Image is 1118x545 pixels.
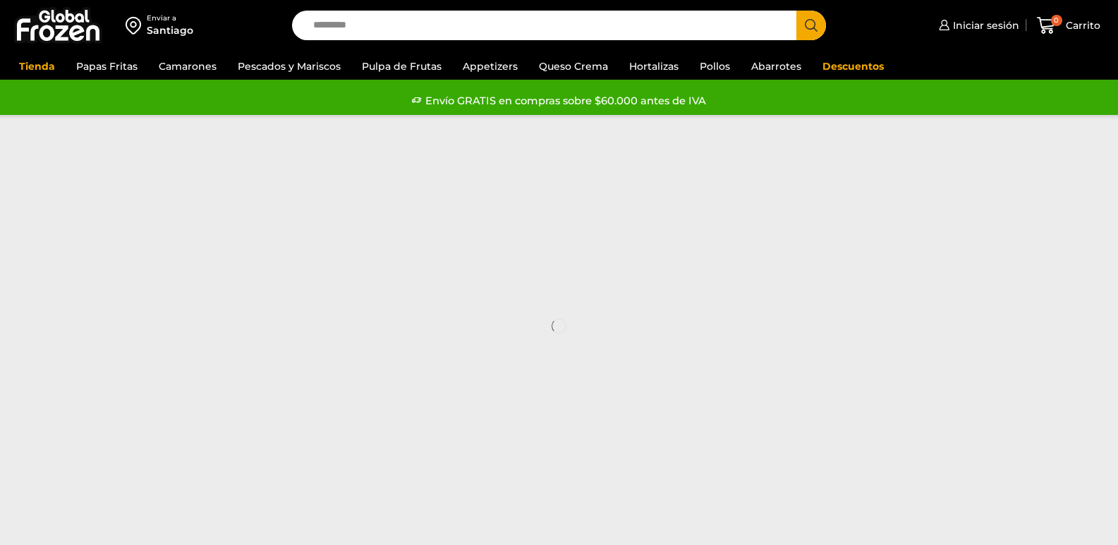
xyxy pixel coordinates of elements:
[147,23,193,37] div: Santiago
[152,53,224,80] a: Camarones
[622,53,686,80] a: Hortalizas
[744,53,808,80] a: Abarrotes
[1051,15,1062,26] span: 0
[147,13,193,23] div: Enviar a
[532,53,615,80] a: Queso Crema
[815,53,891,80] a: Descuentos
[126,13,147,37] img: address-field-icon.svg
[1062,18,1100,32] span: Carrito
[796,11,826,40] button: Search button
[949,18,1019,32] span: Iniciar sesión
[935,11,1019,39] a: Iniciar sesión
[69,53,145,80] a: Papas Fritas
[456,53,525,80] a: Appetizers
[693,53,737,80] a: Pollos
[12,53,62,80] a: Tienda
[231,53,348,80] a: Pescados y Mariscos
[1033,9,1104,42] a: 0 Carrito
[355,53,449,80] a: Pulpa de Frutas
